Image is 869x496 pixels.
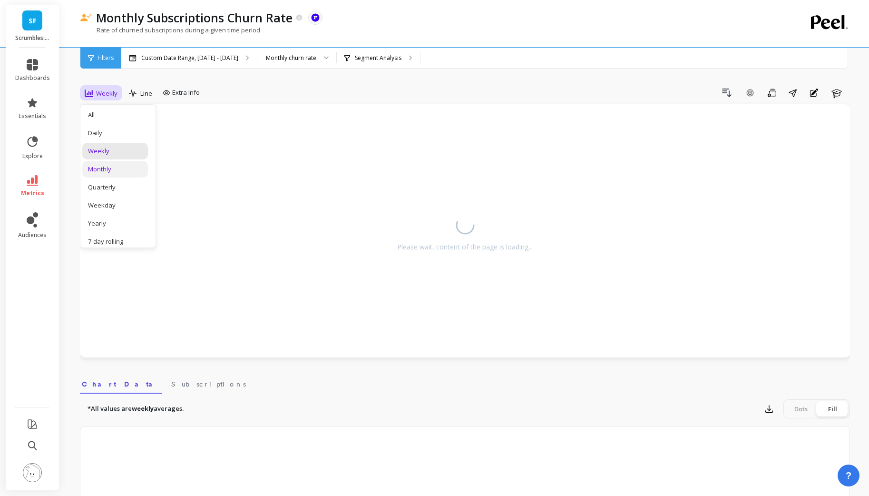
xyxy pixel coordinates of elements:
span: ? [846,469,851,482]
span: Extra Info [172,88,200,98]
div: Please wait, content of the page is loading... [397,242,533,252]
div: Yearly [88,219,142,228]
div: All [88,110,142,119]
p: Segment Analysis [355,54,401,62]
div: Weekday [88,201,142,210]
img: api.recharge.svg [311,13,320,22]
p: Rate of churned subscriptions during a given time period [80,26,260,34]
div: Monthly [88,165,142,174]
span: SF [29,15,37,26]
img: header icon [80,14,91,22]
span: Weekly [96,89,117,98]
span: dashboards [15,74,50,82]
span: audiences [18,231,47,239]
div: 7-day rolling [88,237,142,246]
span: metrics [21,189,44,197]
img: profile picture [23,463,42,482]
span: Line [140,89,152,98]
p: Monthly Subscriptions Churn Rate [96,10,293,26]
span: explore [22,152,43,160]
div: Dots [785,401,817,417]
span: essentials [19,112,46,120]
button: ? [838,465,859,486]
nav: Tabs [80,372,850,394]
strong: weekly [132,404,154,413]
div: Daily [88,129,142,138]
div: Quarterly [88,183,142,192]
p: *All values are averages. [88,404,184,414]
p: Scrumbles: Natural Pet Food [15,34,50,42]
div: Weekly [88,147,142,156]
span: Chart Data [82,379,160,389]
p: Custom Date Range, [DATE] - [DATE] [141,54,238,62]
span: Filters [98,54,114,62]
div: Fill [817,401,848,417]
div: Monthly churn rate [266,53,316,62]
span: Subscriptions [171,379,246,389]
